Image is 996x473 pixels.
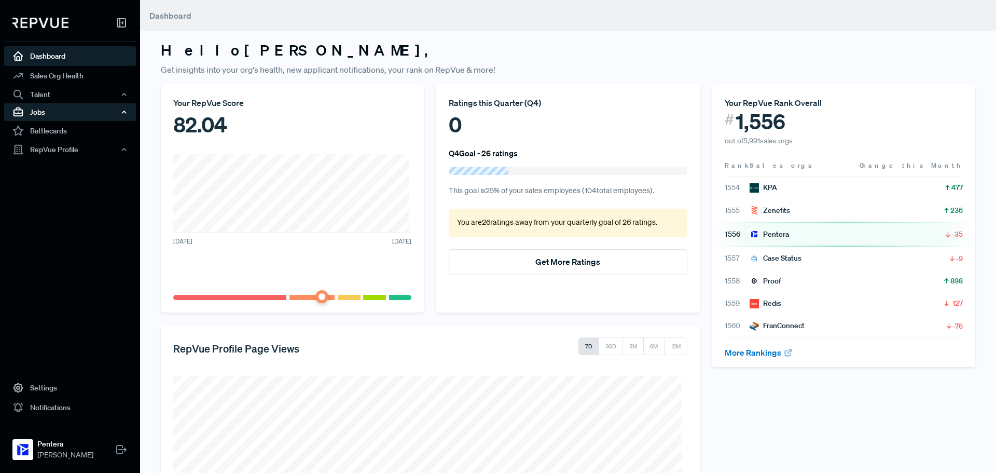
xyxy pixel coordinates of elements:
strong: Pentera [37,439,93,450]
img: Pentera [750,229,759,239]
span: Sales orgs [750,161,813,170]
div: Proof [750,276,781,287]
img: RepVue [12,18,68,28]
a: PenteraPentera[PERSON_NAME] [4,426,136,465]
span: 1556 [725,229,750,240]
a: Sales Org Health [4,66,136,86]
span: [DATE] [173,237,192,246]
span: out of 5,991 sales orgs [725,136,793,145]
div: KPA [750,182,777,193]
button: 7D [578,337,599,355]
a: Notifications [4,398,136,417]
p: This goal is 25 % of your sales employees ( 104 total employees). [449,185,687,197]
span: 1,556 [736,109,785,134]
span: -76 [953,321,963,331]
a: More Rankings [725,347,793,358]
button: 30D [599,337,623,355]
div: Your RepVue Score [173,97,411,109]
div: Pentera [750,229,789,240]
h6: Q4 Goal - 26 ratings [449,148,518,158]
button: 3M [622,337,644,355]
span: 1554 [725,182,750,193]
a: Settings [4,378,136,398]
div: Ratings this Quarter ( Q4 ) [449,97,687,109]
h3: Hello [PERSON_NAME] , [161,42,975,59]
span: 1560 [725,320,750,331]
span: 1555 [725,205,750,216]
div: 0 [449,109,687,140]
span: 1557 [725,253,750,264]
img: Zenefits [750,206,759,215]
img: Proof [750,276,759,286]
button: Jobs [4,103,136,121]
span: 1559 [725,298,750,309]
img: KPA [750,183,759,193]
div: FranConnect [750,320,805,331]
img: FranConnect [750,321,759,331]
p: Get insights into your org's health, new applicant notifications, your rank on RepVue & more! [161,63,975,76]
span: 236 [950,205,963,215]
div: Zenefits [750,205,790,216]
button: Talent [4,86,136,103]
span: -9 [956,253,963,264]
span: -127 [950,298,963,308]
span: # [725,109,734,130]
a: Dashboard [4,46,136,66]
span: Change this Month [860,161,963,170]
img: Redis [750,299,759,308]
div: Redis [750,298,781,309]
span: 477 [951,182,963,193]
span: [DATE] [392,237,411,246]
img: Case Status [750,254,759,263]
span: -35 [952,229,963,239]
span: Your RepVue Rank Overall [725,98,822,108]
a: Battlecards [4,121,136,141]
button: RepVue Profile [4,141,136,158]
span: Rank [725,161,750,170]
div: Case Status [750,253,801,264]
span: [PERSON_NAME] [37,450,93,461]
span: Dashboard [149,10,191,21]
p: You are 26 ratings away from your quarterly goal of 26 ratings . [457,217,679,228]
button: 12M [664,337,687,355]
img: Pentera [15,441,31,458]
button: 6M [643,337,665,355]
span: 898 [950,276,963,286]
span: 1558 [725,276,750,287]
h5: RepVue Profile Page Views [173,342,299,355]
div: 82.04 [173,109,411,140]
button: Get More Ratings [449,249,687,274]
